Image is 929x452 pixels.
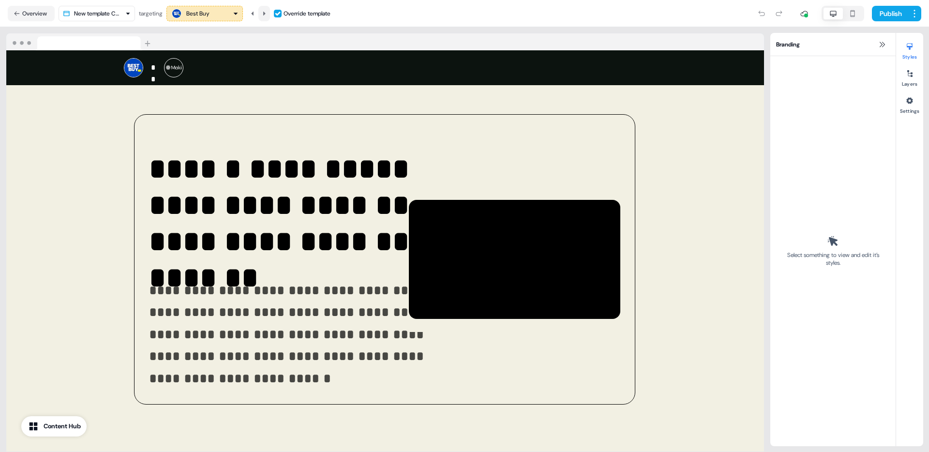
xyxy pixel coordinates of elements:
[166,6,243,21] button: Best Buy
[21,416,87,437] button: Content Hub
[186,9,210,18] div: Best Buy
[896,39,923,60] button: Styles
[8,6,55,21] button: Overview
[139,9,163,18] div: targeting
[284,9,330,18] div: Override template
[44,422,81,431] div: Content Hub
[896,66,923,87] button: Layers
[74,9,121,18] div: New template Copy
[784,251,882,267] div: Select something to view and edit it’s styles.
[770,33,896,56] div: Branding
[872,6,908,21] button: Publish
[896,93,923,114] button: Settings
[6,33,155,51] img: Browser topbar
